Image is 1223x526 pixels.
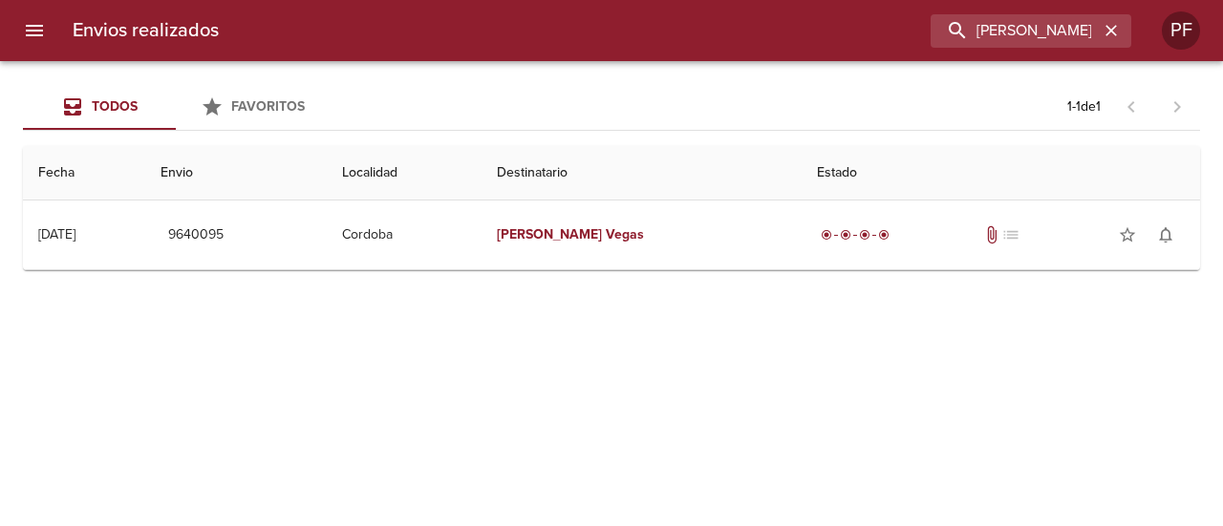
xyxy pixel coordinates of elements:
[1147,216,1185,254] button: Activar notificaciones
[145,146,327,200] th: Envio
[821,229,832,241] span: radio_button_checked
[878,229,890,241] span: radio_button_checked
[92,98,138,115] span: Todos
[1001,225,1020,244] span: No tiene pedido asociado
[1108,216,1147,254] button: Agregar a favoritos
[1162,11,1200,50] div: PF
[38,226,75,242] div: [DATE]
[931,14,1099,48] input: buscar
[1154,84,1200,130] span: Pagina siguiente
[817,225,893,244] div: Entregado
[23,84,329,130] div: Tabs Envios
[168,223,224,247] span: 9640095
[482,146,803,200] th: Destinatario
[1118,225,1137,244] span: star_border
[1108,96,1154,116] span: Pagina anterior
[23,146,145,200] th: Fecha
[802,146,1200,200] th: Estado
[327,200,482,269] td: Cordoba
[982,225,1001,244] span: Tiene documentos adjuntos
[161,218,231,253] button: 9640095
[23,146,1200,270] table: Tabla de envíos del cliente
[73,15,219,46] h6: Envios realizados
[840,229,851,241] span: radio_button_checked
[606,226,644,242] em: Vegas
[11,8,57,53] button: menu
[1067,97,1101,116] p: 1 - 1 de 1
[497,226,603,242] em: [PERSON_NAME]
[327,146,482,200] th: Localidad
[1156,225,1175,244] span: notifications_none
[231,98,305,115] span: Favoritos
[859,229,870,241] span: radio_button_checked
